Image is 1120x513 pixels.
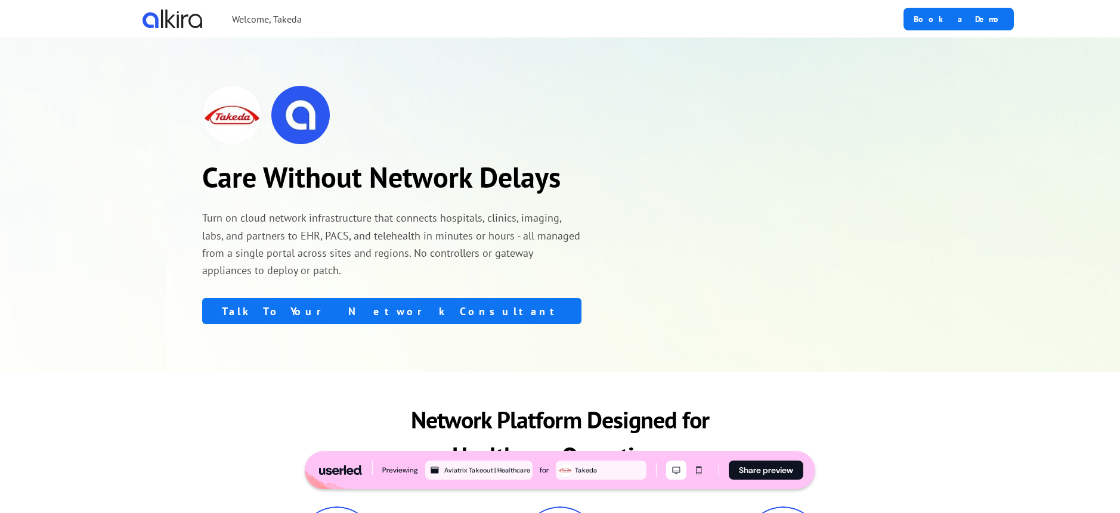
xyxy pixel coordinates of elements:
[904,8,1014,30] button: Book a Demo
[202,298,581,324] button: Talk To Your Network Consultant
[540,464,549,476] div: for
[382,464,418,476] div: Previewing
[232,12,302,26] p: Welcome, Takeda
[444,465,530,475] div: Aviatrix Takeout | Healthcare
[575,465,644,475] div: Takeda
[729,461,803,480] button: Share preview
[202,209,581,279] p: Turn on cloud network infrastructure that connects hospitals, clinics, imaging, labs, and partner...
[666,461,686,480] button: Desktop mode
[689,461,709,480] button: Mobile mode
[372,402,748,473] p: Network Platform Designed for Healthcare Operations
[202,159,581,195] p: Care Without Network Delays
